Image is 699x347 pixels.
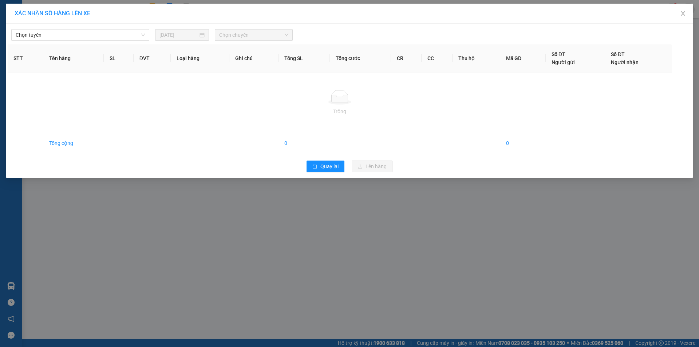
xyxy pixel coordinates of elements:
span: XÁC NHẬN SỐ HÀNG LÊN XE [15,10,90,17]
th: Mã GD [500,44,546,72]
th: Tên hàng [43,44,104,72]
th: SL [104,44,133,72]
th: Tổng cước [330,44,391,72]
span: rollback [312,164,317,170]
th: STT [8,44,43,72]
span: Người gửi [552,59,575,65]
span: Chọn chuyến [219,29,288,40]
th: Thu hộ [453,44,500,72]
span: close [680,11,686,16]
div: Trống [13,107,666,115]
th: Loại hàng [171,44,229,72]
td: 0 [279,133,330,153]
span: Người nhận [611,59,639,65]
span: Số ĐT [552,51,565,57]
th: ĐVT [134,44,171,72]
span: Quay lại [320,162,339,170]
span: Số ĐT [611,51,625,57]
th: CR [391,44,422,72]
td: Tổng cộng [43,133,104,153]
th: Ghi chú [229,44,279,72]
button: rollbackQuay lại [307,161,344,172]
td: 0 [500,133,546,153]
span: Chọn tuyến [16,29,145,40]
th: Tổng SL [279,44,330,72]
button: uploadLên hàng [352,161,392,172]
input: 13/08/2025 [159,31,198,39]
button: Close [673,4,693,24]
th: CC [422,44,453,72]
